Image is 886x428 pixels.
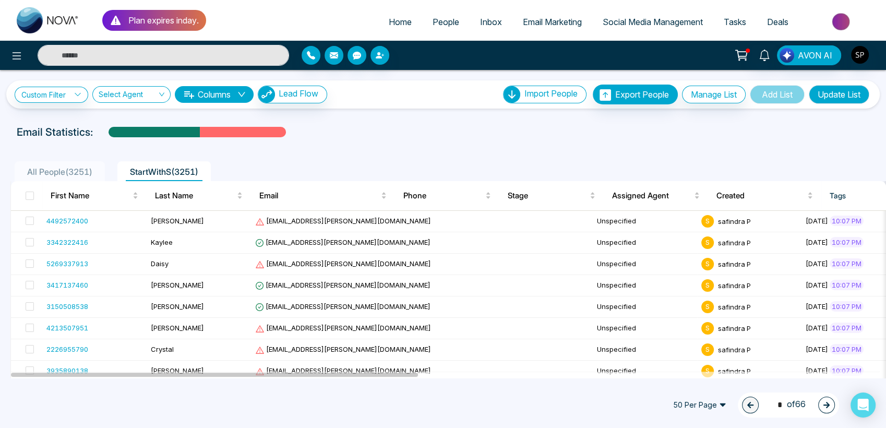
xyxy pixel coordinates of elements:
[46,344,88,354] div: 2226955790
[395,181,499,210] th: Phone
[512,12,592,32] a: Email Marketing
[508,189,588,202] span: Stage
[806,259,828,268] span: [DATE]
[593,275,697,296] td: Unspecified
[46,216,88,226] div: 4492572400
[830,301,864,312] span: 10:07 PM
[255,238,430,246] span: [EMAIL_ADDRESS][PERSON_NAME][DOMAIN_NAME]
[23,167,97,177] span: All People ( 3251 )
[378,12,422,32] a: Home
[604,181,708,210] th: Assigned Agent
[593,85,678,104] button: Export People
[701,236,714,249] span: s
[523,17,582,27] span: Email Marketing
[255,217,431,225] span: [EMAIL_ADDRESS][PERSON_NAME][DOMAIN_NAME]
[718,302,751,311] span: safindra P
[151,281,204,289] span: [PERSON_NAME]
[798,49,832,62] span: AVON AI
[175,86,254,103] button: Columnsdown
[147,181,251,210] th: Last Name
[470,12,512,32] a: Inbox
[255,259,431,268] span: [EMAIL_ADDRESS][PERSON_NAME][DOMAIN_NAME]
[128,14,199,27] p: Plan expires in day .
[830,258,864,269] span: 10:07 PM
[592,12,713,32] a: Social Media Management
[151,345,174,353] span: Crystal
[593,211,697,232] td: Unspecified
[480,17,502,27] span: Inbox
[46,258,88,269] div: 5269337913
[524,88,578,99] span: Import People
[46,237,88,247] div: 3342322416
[713,12,757,32] a: Tasks
[806,345,828,353] span: [DATE]
[499,181,604,210] th: Stage
[389,17,412,27] span: Home
[593,318,697,339] td: Unspecified
[806,366,828,375] span: [DATE]
[603,17,703,27] span: Social Media Management
[403,189,483,202] span: Phone
[151,366,204,375] span: [PERSON_NAME]
[258,86,275,103] img: Lead Flow
[593,339,697,361] td: Unspecified
[151,324,204,332] span: [PERSON_NAME]
[718,345,751,353] span: safindra P
[771,398,806,412] span: of 66
[15,87,88,103] a: Custom Filter
[46,365,88,376] div: 3935890138
[701,215,714,228] span: s
[830,344,864,354] span: 10:07 PM
[830,216,864,226] span: 10:07 PM
[433,17,459,27] span: People
[255,281,430,289] span: [EMAIL_ADDRESS][PERSON_NAME][DOMAIN_NAME]
[809,85,869,104] button: Update List
[806,281,828,289] span: [DATE]
[612,189,692,202] span: Assigned Agent
[279,88,318,99] span: Lead Flow
[851,46,869,64] img: User Avatar
[615,89,669,100] span: Export People
[258,86,327,103] button: Lead Flow
[718,366,751,375] span: safindra P
[718,324,751,332] span: safindra P
[666,397,734,413] span: 50 Per Page
[151,259,169,268] span: Daisy
[255,366,431,375] span: [EMAIL_ADDRESS][PERSON_NAME][DOMAIN_NAME]
[718,238,751,246] span: safindra P
[46,280,88,290] div: 3417137460
[804,10,880,33] img: Market-place.gif
[830,323,864,333] span: 10:07 PM
[151,302,204,311] span: [PERSON_NAME]
[701,322,714,335] span: s
[17,124,93,140] p: Email Statistics:
[593,296,697,318] td: Unspecified
[851,393,876,418] div: Open Intercom Messenger
[255,324,431,332] span: [EMAIL_ADDRESS][PERSON_NAME][DOMAIN_NAME]
[757,12,799,32] a: Deals
[42,181,147,210] th: First Name
[151,238,173,246] span: Kaylee
[251,181,395,210] th: Email
[806,302,828,311] span: [DATE]
[259,189,379,202] span: Email
[151,217,204,225] span: [PERSON_NAME]
[682,86,746,103] button: Manage List
[830,280,864,290] span: 10:07 PM
[701,301,714,313] span: s
[593,361,697,382] td: Unspecified
[806,324,828,332] span: [DATE]
[593,254,697,275] td: Unspecified
[701,343,714,356] span: s
[718,217,751,225] span: safindra P
[716,189,805,202] span: Created
[46,301,88,312] div: 3150508538
[718,259,751,268] span: safindra P
[46,323,88,333] div: 4213507951
[155,189,235,202] span: Last Name
[780,48,794,63] img: Lead Flow
[237,90,246,99] span: down
[830,237,864,247] span: 10:07 PM
[718,281,751,289] span: safindra P
[701,258,714,270] span: s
